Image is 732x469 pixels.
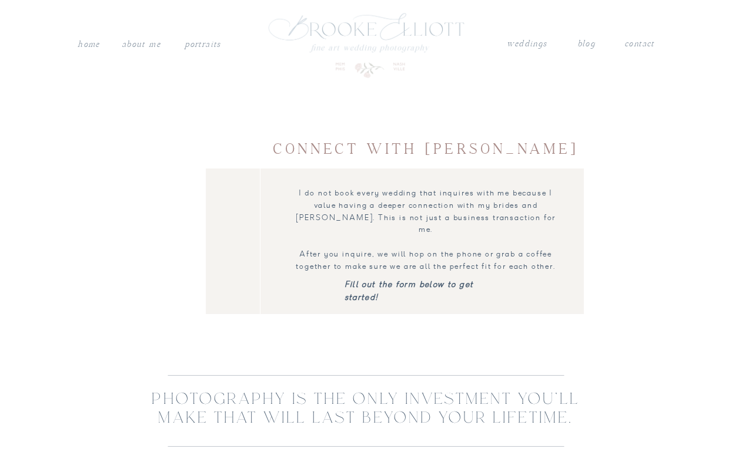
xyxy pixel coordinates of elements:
h2: Photography is the ONLY investment you'll make that will last beyond your lifetime. [138,391,594,433]
a: About me [121,37,162,52]
a: Fill out the form below to get started! [345,278,508,289]
a: Home [78,37,101,52]
a: PORTRAITS [183,37,223,49]
a: blog [577,36,595,52]
h1: Connect with [PERSON_NAME] [248,136,604,160]
p: I do not book every wedding that inquires with me because I value having a deeper connection with... [290,187,561,272]
a: contact [624,36,655,48]
a: weddings [507,36,548,52]
i: Fill out the form below to get started! [345,279,474,303]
